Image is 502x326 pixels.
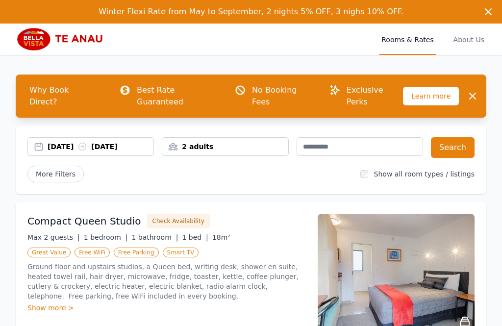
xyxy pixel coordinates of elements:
[431,137,475,158] button: Search
[27,166,84,182] span: More Filters
[16,27,110,51] img: Bella Vista Te Anau
[252,84,313,108] p: No Booking Fees
[182,233,208,241] span: 1 bed |
[212,233,230,241] span: 18m²
[137,84,219,108] p: Best Rate Guaranteed
[48,142,153,151] div: [DATE] [DATE]
[162,142,288,151] div: 2 adults
[374,170,475,178] label: Show all room types / listings
[147,214,210,228] button: Check Availability
[114,248,159,257] span: Free Parking
[27,214,141,228] h3: Compact Queen Studio
[163,248,199,257] span: Smart TV
[27,233,80,241] span: Max 2 guests |
[84,233,128,241] span: 1 bedroom |
[22,80,103,112] span: Why Book Direct?
[27,303,306,313] div: Show more >
[347,84,403,108] p: Exclusive Perks
[452,24,486,55] a: About Us
[99,7,403,16] span: Winter Flexi Rate from May to September, 2 nights 5% OFF, 3 nighs 10% OFF.
[27,262,306,301] p: Ground floor and upstairs studios, a Queen bed, writing desk, shower en suite, heated towel rail,...
[75,248,110,257] span: Free WiFi
[131,233,178,241] span: 1 bathroom |
[403,87,459,105] span: Learn more
[379,24,435,55] a: Rooms & Rates
[27,248,71,257] span: Great Value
